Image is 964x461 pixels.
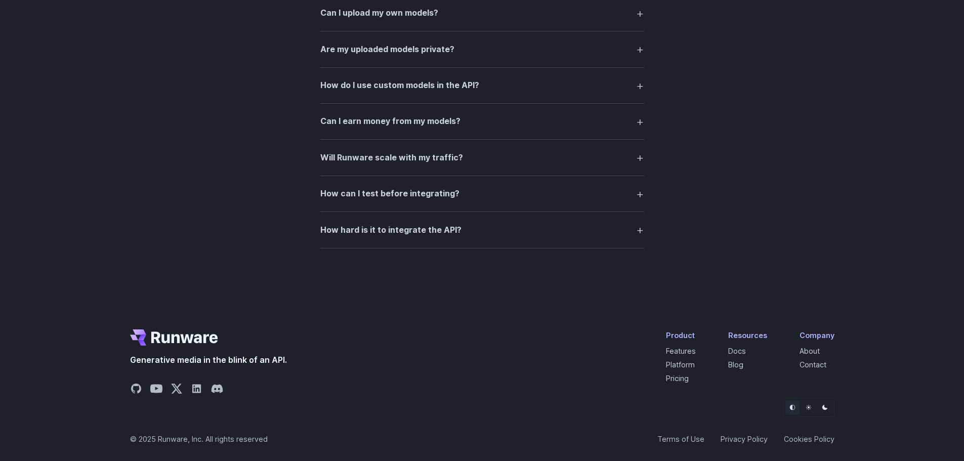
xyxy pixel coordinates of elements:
[800,360,826,369] a: Contact
[320,4,644,23] summary: Can I upload my own models?
[666,360,695,369] a: Platform
[666,347,696,355] a: Features
[802,400,816,414] button: Light
[320,39,644,59] summary: Are my uploaded models private?
[666,329,696,341] div: Product
[818,400,832,414] button: Dark
[320,76,644,95] summary: How do I use custom models in the API?
[800,329,834,341] div: Company
[728,360,743,369] a: Blog
[320,112,644,131] summary: Can I earn money from my models?
[783,398,834,417] ul: Theme selector
[320,148,644,167] summary: Will Runware scale with my traffic?
[320,184,644,203] summary: How can I test before integrating?
[800,347,820,355] a: About
[320,79,479,92] h3: How do I use custom models in the API?
[130,329,218,346] a: Go to /
[320,187,459,200] h3: How can I test before integrating?
[728,329,767,341] div: Resources
[130,354,287,367] span: Generative media in the blink of an API.
[320,43,454,56] h3: Are my uploaded models private?
[728,347,746,355] a: Docs
[211,383,223,398] a: Share on Discord
[320,151,463,164] h3: Will Runware scale with my traffic?
[320,115,460,128] h3: Can I earn money from my models?
[130,383,142,398] a: Share on GitHub
[320,220,644,239] summary: How hard is it to integrate the API?
[785,400,800,414] button: Default
[721,433,768,445] a: Privacy Policy
[657,433,704,445] a: Terms of Use
[784,433,834,445] a: Cookies Policy
[320,224,462,237] h3: How hard is it to integrate the API?
[191,383,203,398] a: Share on LinkedIn
[150,383,162,398] a: Share on YouTube
[666,374,689,383] a: Pricing
[320,7,438,20] h3: Can I upload my own models?
[171,383,183,398] a: Share on X
[130,433,268,445] span: © 2025 Runware, Inc. All rights reserved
